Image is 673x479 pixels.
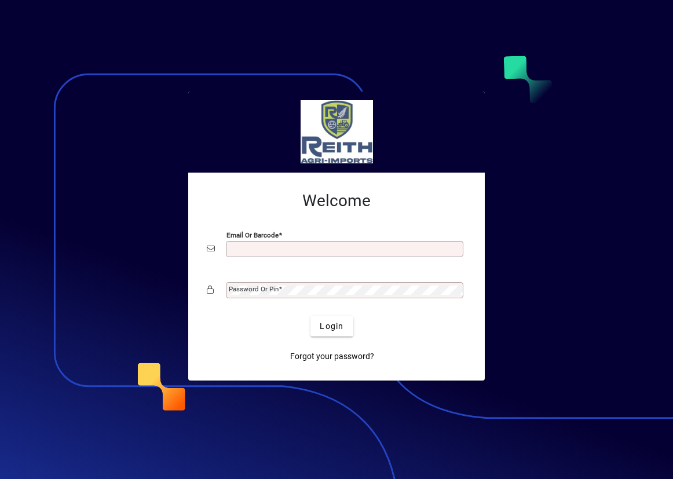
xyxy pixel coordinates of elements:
[229,285,279,293] mat-label: Password or Pin
[226,231,279,239] mat-label: Email or Barcode
[290,350,374,363] span: Forgot your password?
[310,316,353,337] button: Login
[286,346,379,367] a: Forgot your password?
[207,191,466,211] h2: Welcome
[320,320,343,332] span: Login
